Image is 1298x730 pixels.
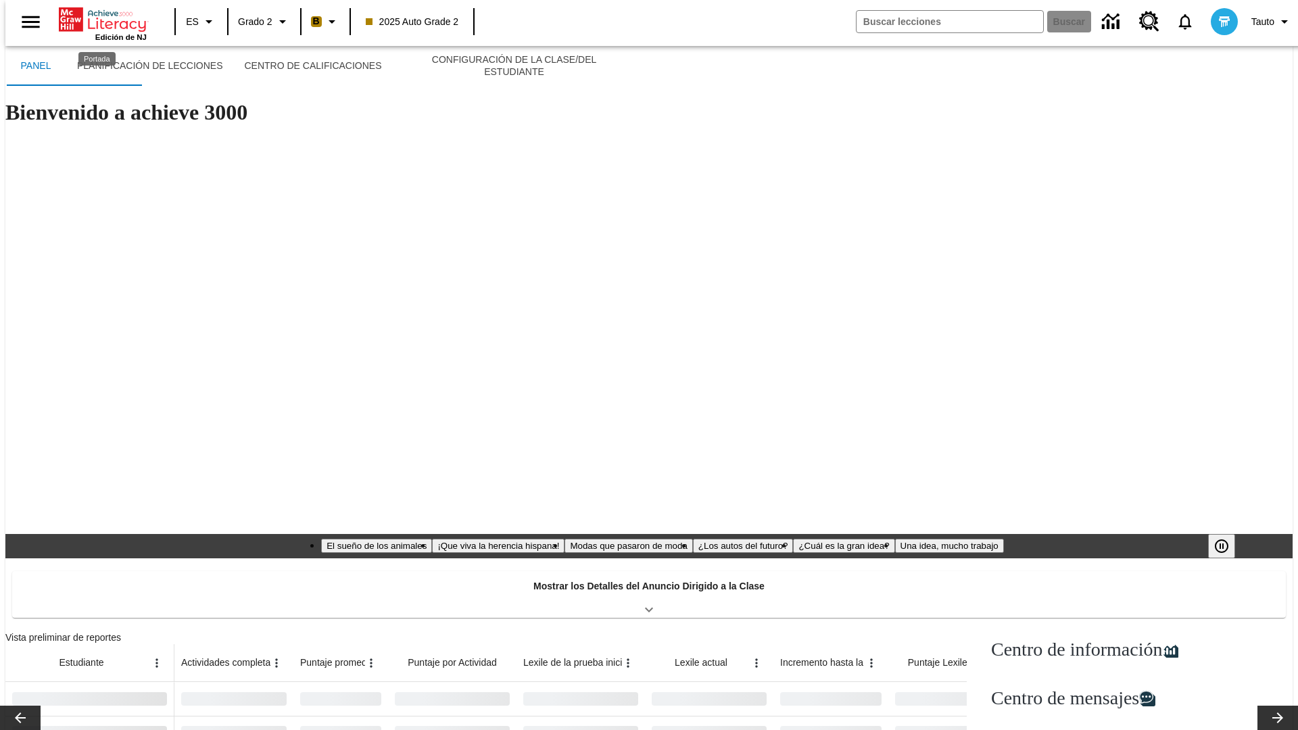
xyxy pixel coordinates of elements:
button: Abrir menú [861,653,882,673]
span: Incremento hasta la fecha [780,656,889,670]
p: Mostrar los Detalles del Anuncio Dirigido a la Clase [533,579,765,593]
button: Carrusel de lecciones, seguir [1257,706,1298,730]
span: ES [186,15,199,29]
img: avatar image [1211,8,1238,35]
button: Diapositiva 2 ¡Que viva la herencia hispana! [432,539,564,553]
button: Perfil/Configuración [1246,9,1298,34]
button: Pausar [1208,534,1235,558]
span: Grado 2 [238,15,272,29]
a: Notificaciones [1168,4,1203,39]
button: Diapositiva 6 Una idea, mucho trabajo [895,539,1004,553]
span: Puntaje por Actividad [408,656,497,670]
span: Tauto [1251,15,1274,29]
button: Diapositiva 1 El sueño de los animales [321,539,432,553]
span: Edición de NJ [95,33,147,41]
span: 2025 Auto Grade 2 [366,15,459,29]
button: Abrir menú [618,653,638,673]
button: Panel [5,46,66,86]
h1: Bienvenido a achieve 3000 [5,100,1293,125]
button: Grado: Grado 2, Elige un grado [233,9,296,34]
div: Subbarra de navegación [5,46,1293,86]
button: Boost El color de la clase es anaranjado claro. Cambiar el color de la clase. [306,9,345,34]
span: Puntaje promedio [300,656,375,670]
div: Mostrar los Detalles del Anuncio Dirigido a la Clase [12,571,1286,618]
div: Portada [78,52,116,66]
button: Abrir menú [147,653,167,673]
span: Centro de información [991,639,1162,660]
span: Estudiante [59,656,103,670]
div: Sin datos, [645,682,773,716]
button: Configuración de la clase/del estudiante [393,46,636,86]
button: Lenguaje: ES, Selecciona un idioma [180,9,223,34]
span: B [313,13,320,30]
span: Lexile de la prueba inicial [523,656,629,670]
input: Buscar campo [857,11,1043,32]
span: Lexile actual [675,656,727,670]
button: Diapositiva 5 ¿Cuál es la gran idea? [793,539,894,553]
div: Pausar [1208,534,1249,558]
div: Sin datos, [293,682,388,716]
span: Puntaje Lexile por mes [908,656,1004,670]
a: Centro de mensajes [983,679,1163,717]
button: Diapositiva 4 ¿Los autos del futuro? [693,539,794,553]
span: Actividades completadas [181,656,286,670]
button: Diapositiva 3 Modas que pasaron de moda [564,539,692,553]
button: Escoja un nuevo avatar [1203,4,1246,39]
button: Abrir menú [746,653,767,673]
a: Centro de recursos, Se abrirá en una pestaña nueva. [1131,3,1168,40]
a: Centro de información [1094,3,1131,41]
button: Abrir menú [266,653,287,673]
div: Subbarra de navegación [5,46,636,86]
a: Portada [59,6,147,33]
span: Vista preliminar de reportes [5,632,121,643]
span: Centro de mensajes [991,687,1139,709]
button: Abrir el menú lateral [11,2,51,42]
button: Centro de calificaciones [234,46,393,86]
a: Centro de información [983,631,1186,668]
div: Portada [59,5,147,41]
button: Abrir menú [361,653,381,673]
button: Planificación de lecciones [66,46,234,86]
div: Sin datos, [174,682,293,716]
